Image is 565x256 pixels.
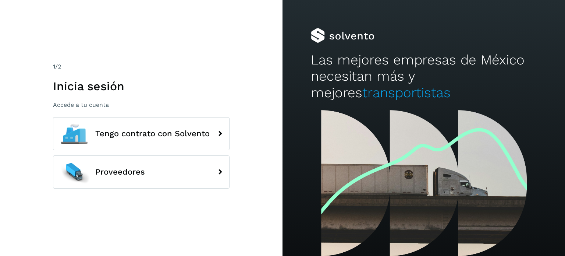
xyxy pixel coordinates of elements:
[53,62,230,71] div: /2
[95,129,210,138] span: Tengo contrato con Solvento
[53,79,230,93] h1: Inicia sesión
[53,155,230,189] button: Proveedores
[95,168,145,176] span: Proveedores
[53,117,230,150] button: Tengo contrato con Solvento
[53,101,230,108] p: Accede a tu cuenta
[53,63,55,70] span: 1
[362,85,451,101] span: transportistas
[311,52,537,101] h2: Las mejores empresas de México necesitan más y mejores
